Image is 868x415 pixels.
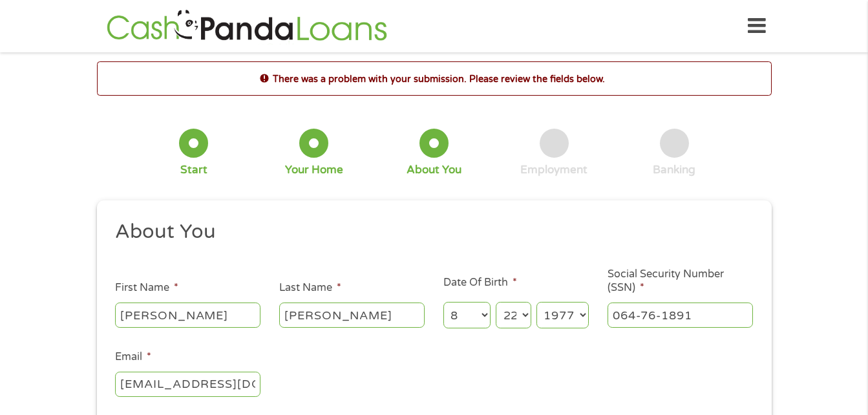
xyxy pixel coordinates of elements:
[103,8,391,45] img: GetLoanNow Logo
[115,219,743,245] h2: About You
[608,303,753,327] input: 078-05-1120
[520,163,587,177] div: Employment
[115,372,260,396] input: john@gmail.com
[180,163,207,177] div: Start
[653,163,695,177] div: Banking
[279,281,341,295] label: Last Name
[407,163,461,177] div: About You
[443,276,517,290] label: Date Of Birth
[115,350,151,364] label: Email
[115,281,178,295] label: First Name
[98,72,771,86] h2: There was a problem with your submission. Please review the fields below.
[285,163,343,177] div: Your Home
[279,303,425,327] input: Smith
[115,303,260,327] input: John
[608,268,753,295] label: Social Security Number (SSN)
